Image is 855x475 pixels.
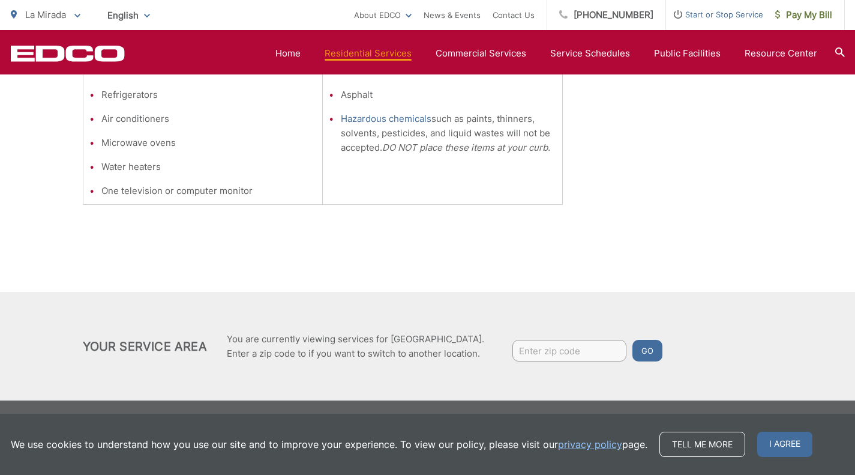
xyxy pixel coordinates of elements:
[436,46,526,61] a: Commercial Services
[101,112,317,126] li: Air conditioners
[550,46,630,61] a: Service Schedules
[101,160,317,174] li: Water heaters
[25,9,66,20] span: La Mirada
[659,432,745,457] a: Tell me more
[275,46,301,61] a: Home
[654,46,721,61] a: Public Facilities
[101,88,317,102] li: Refrigerators
[83,339,207,354] h2: Your Service Area
[325,46,412,61] a: Residential Services
[101,136,317,150] li: Microwave ovens
[512,340,626,362] input: Enter zip code
[558,437,622,452] a: privacy policy
[11,45,125,62] a: EDCD logo. Return to the homepage.
[11,437,647,452] p: We use cookies to understand how you use our site and to improve your experience. To view our pol...
[775,8,832,22] span: Pay My Bill
[227,332,484,361] p: You are currently viewing services for [GEOGRAPHIC_DATA]. Enter a zip code to if you want to swit...
[341,88,556,102] li: Asphalt
[98,5,159,26] span: English
[424,8,481,22] a: News & Events
[341,112,556,155] li: such as paints, thinners, solvents, pesticides, and liquid wastes will not be accepted.
[382,142,550,153] em: DO NOT place these items at your curb.
[493,8,535,22] a: Contact Us
[757,432,812,457] span: I agree
[745,46,817,61] a: Resource Center
[354,8,412,22] a: About EDCO
[341,112,431,126] a: Hazardous chemicals
[101,184,317,198] li: One television or computer monitor
[632,340,662,362] button: Go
